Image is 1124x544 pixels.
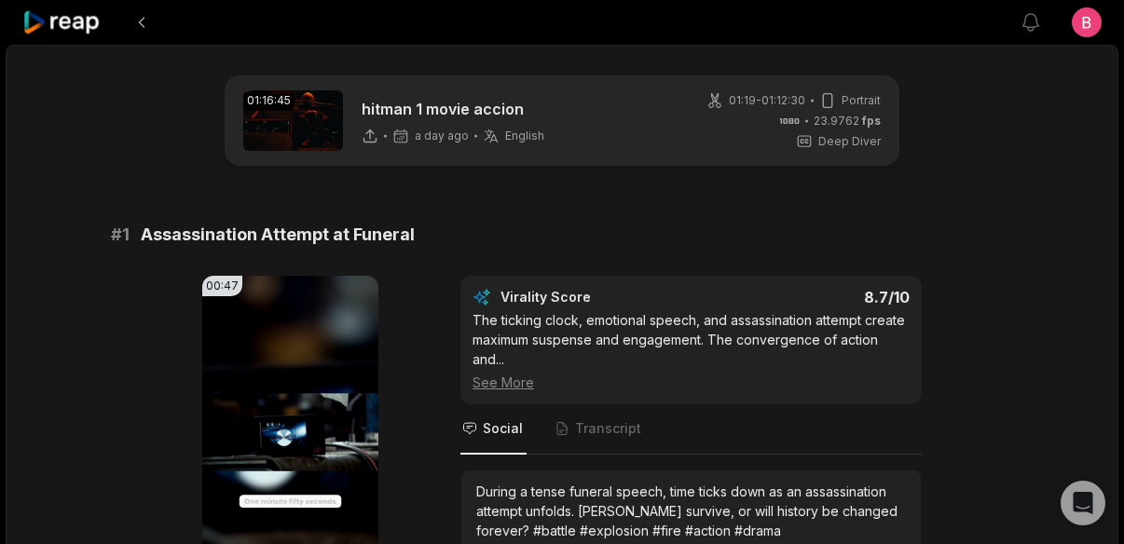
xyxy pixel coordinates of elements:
[500,288,701,306] div: Virality Score
[862,114,881,128] span: fps
[483,419,523,438] span: Social
[729,92,805,109] span: 01:19 - 01:12:30
[111,222,130,248] span: # 1
[141,222,415,248] span: Assassination Attempt at Funeral
[362,98,544,120] p: hitman 1 movie accion
[473,373,910,392] div: See More
[1061,481,1105,525] div: Open Intercom Messenger
[243,90,295,111] div: 01:16:45
[460,404,922,455] nav: Tabs
[415,129,469,143] span: a day ago
[476,482,906,540] div: During a tense funeral speech, time ticks down as an assassination attempt unfolds. [PERSON_NAME]...
[473,310,910,392] div: The ticking clock, emotional speech, and assassination attempt create maximum suspense and engage...
[842,92,881,109] span: Portrait
[505,129,544,143] span: English
[814,113,881,129] span: 23.9762
[575,419,641,438] span: Transcript
[818,133,881,150] span: Deep Diver
[710,288,911,306] div: 8.7 /10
